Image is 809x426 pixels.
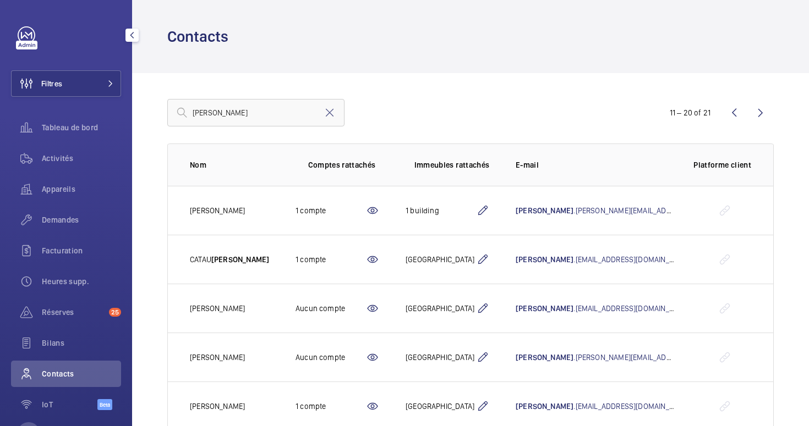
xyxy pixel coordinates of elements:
[42,214,121,225] span: Demandes
[42,368,121,379] span: Contacts
[516,304,691,313] a: [PERSON_NAME].[EMAIL_ADDRESS][DOMAIN_NAME]
[211,255,269,264] span: [PERSON_NAME]
[190,159,278,170] p: Nom
[516,255,573,264] span: [PERSON_NAME]
[516,402,691,411] a: [PERSON_NAME].[EMAIL_ADDRESS][DOMAIN_NAME]
[296,401,366,412] div: 1 compte
[190,303,245,314] p: [PERSON_NAME]
[406,205,476,216] div: 1 building
[190,254,269,265] p: CATAU
[516,206,746,215] a: [PERSON_NAME].[PERSON_NAME][EMAIL_ADDRESS][DOMAIN_NAME]
[11,70,121,97] button: Filtres
[296,205,366,216] div: 1 compte
[308,159,376,170] p: Comptes rattachés
[414,159,490,170] p: Immeubles rattachés
[42,338,121,348] span: Bilans
[109,308,121,317] span: 25
[406,303,476,314] div: [GEOGRAPHIC_DATA]
[42,276,121,287] span: Heures supp.
[406,401,476,412] div: [GEOGRAPHIC_DATA]
[42,245,121,256] span: Facturation
[516,206,573,215] span: [PERSON_NAME]
[516,353,573,362] span: [PERSON_NAME]
[516,304,573,313] span: [PERSON_NAME]
[693,159,751,170] p: Platforme client
[42,122,121,133] span: Tableau de bord
[296,352,366,363] div: Aucun compte
[406,352,476,363] div: [GEOGRAPHIC_DATA]
[296,303,366,314] div: Aucun compte
[97,399,112,410] span: Beta
[516,255,691,264] a: [PERSON_NAME].[EMAIL_ADDRESS][DOMAIN_NAME]
[516,402,573,411] span: [PERSON_NAME]
[670,107,710,118] div: 11 – 20 of 21
[42,153,121,164] span: Activités
[42,399,97,410] span: IoT
[41,78,62,89] span: Filtres
[190,352,245,363] p: [PERSON_NAME]
[406,254,476,265] div: [GEOGRAPHIC_DATA]
[42,307,105,318] span: Réserves
[516,353,746,362] a: [PERSON_NAME].[PERSON_NAME][EMAIL_ADDRESS][DOMAIN_NAME]
[190,205,245,216] p: [PERSON_NAME]
[516,159,676,170] p: E-mail
[167,99,345,126] input: Recherche par nom, prénom, mail ou client
[190,401,245,412] p: [PERSON_NAME]
[167,26,235,47] h1: Contacts
[296,254,366,265] div: 1 compte
[42,184,121,195] span: Appareils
